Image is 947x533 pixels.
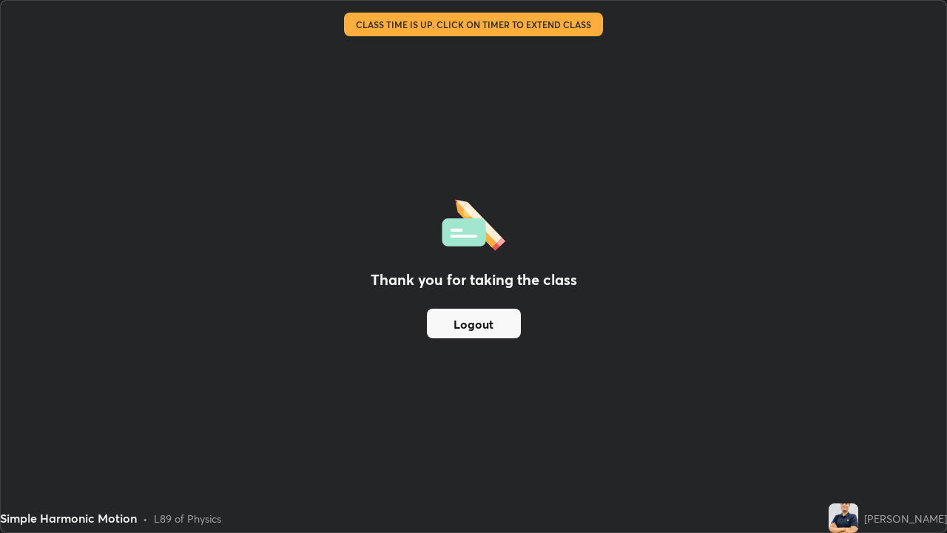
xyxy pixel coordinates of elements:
img: 293452b503a44fa99dac1fa007f125b3.jpg [829,503,858,533]
h2: Thank you for taking the class [371,269,577,291]
button: Logout [427,309,521,338]
div: • [143,511,148,526]
div: [PERSON_NAME] [864,511,947,526]
img: offlineFeedback.1438e8b3.svg [442,195,505,251]
div: L89 of Physics [154,511,221,526]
